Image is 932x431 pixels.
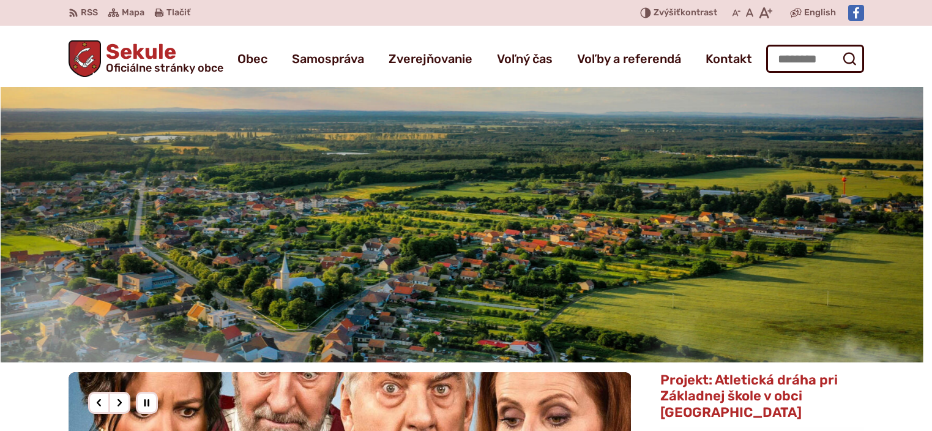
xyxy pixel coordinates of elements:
a: Logo Sekule, prejsť na domovskú stránku. [69,40,224,77]
span: Oficiálne stránky obce [106,62,223,73]
a: Obec [237,42,267,76]
a: Voľný čas [497,42,553,76]
a: Voľby a referendá [577,42,681,76]
a: English [802,6,838,20]
img: Prejsť na Facebook stránku [848,5,864,21]
a: Samospráva [292,42,364,76]
span: Projekt: Atletická dráha pri Základnej škole v obci [GEOGRAPHIC_DATA] [660,372,838,421]
span: RSS [81,6,98,20]
h1: Sekule [101,42,223,73]
div: Nasledujúci slajd [108,392,130,414]
a: Zverejňovanie [389,42,472,76]
span: Mapa [122,6,144,20]
img: Prejsť na domovskú stránku [69,40,102,77]
div: Pozastaviť pohyb slajdera [136,392,158,414]
div: Predošlý slajd [88,392,110,414]
span: English [804,6,836,20]
span: Tlačiť [166,8,190,18]
span: kontrast [654,8,717,18]
span: Zvýšiť [654,7,680,18]
a: Kontakt [706,42,752,76]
